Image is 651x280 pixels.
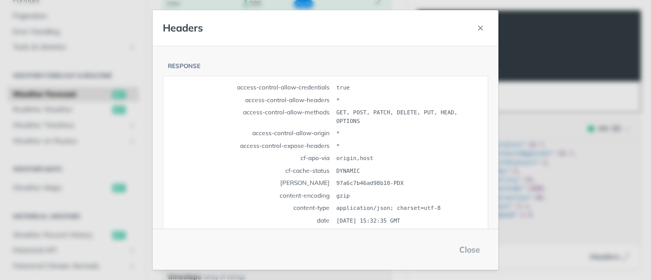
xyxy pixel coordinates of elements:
[169,153,335,165] td: cf-apo-via
[169,107,335,127] td: access-control-allow-methods
[169,95,335,107] td: access-control-allow-headers
[169,178,335,190] td: [PERSON_NAME]
[336,166,482,177] td: DYNAMIC
[169,166,335,177] td: cf-cache-status
[169,203,335,214] td: content-type
[336,203,482,214] td: application/json; charset=utf-8
[336,228,482,239] td: max-age=86400, enforce
[336,191,482,202] td: gzip
[169,141,335,152] td: access-control-expose-headers
[169,191,335,202] td: content-encoding
[169,228,335,239] td: expect-ct
[169,215,335,227] td: date
[336,178,482,190] td: 97a6c7b46ad98b10-PDX
[336,215,482,227] td: [DATE] 15:32:35 GMT
[336,107,482,127] td: GET, POST, PATCH, DELETE, PUT, HEAD, OPTIONS
[163,56,498,76] header: Response
[163,21,203,35] h4: Headers
[336,82,482,94] td: true
[336,153,482,165] td: origin,host
[451,239,488,260] button: Close
[169,128,335,140] td: access-control-allow-origin
[169,82,335,94] td: access-control-allow-credentials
